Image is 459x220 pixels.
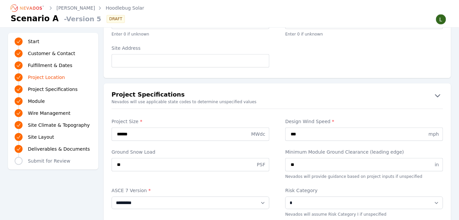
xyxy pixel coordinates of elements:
[112,187,269,194] label: ASCE 7 Version
[28,134,54,140] span: Site Layout
[11,3,144,13] nav: Breadcrumb
[28,146,90,152] span: Deliverables & Documents
[285,187,443,194] label: Risk Category
[436,14,446,25] img: Lamar Washington
[112,32,269,37] p: Enter 0 if unknown
[112,45,269,51] label: Site Address
[11,13,59,24] h1: Scenario A
[28,158,70,164] span: Submit for Review
[56,5,95,11] a: [PERSON_NAME]
[285,118,443,125] label: Design Wind Speed
[15,37,92,166] nav: Progress
[106,5,144,11] a: Hoodlebug Solar
[285,32,443,37] p: Enter 0 if unknown
[28,62,72,69] span: Fulfillment & Dates
[28,122,90,128] span: Site Climate & Topography
[28,110,70,116] span: Wire Management
[285,212,443,217] p: Nevados will assume Risk Category I if unspecified
[104,99,451,105] small: Nevados will use applicable state codes to determine unspecified values
[104,90,451,101] button: Project Specifications
[285,174,443,179] p: Nevados will provide guidance based on project inputs if unspecified
[28,74,65,81] span: Project Location
[112,90,185,101] h2: Project Specifications
[285,149,443,155] label: Minimum Module Ground Clearance (leading edge)
[28,98,45,105] span: Module
[112,118,269,125] label: Project Size
[107,15,125,23] div: DRAFT
[28,38,39,45] span: Start
[28,50,75,57] span: Customer & Contact
[61,14,101,24] span: - Version 5
[28,86,78,93] span: Project Specifications
[112,149,269,155] label: Ground Snow Load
